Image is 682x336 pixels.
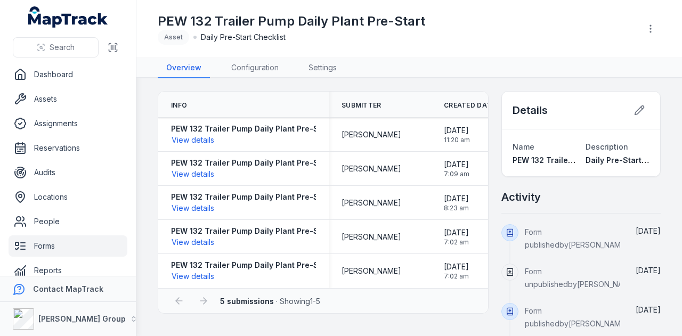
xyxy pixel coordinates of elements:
[171,236,215,248] button: View details
[13,37,99,58] button: Search
[171,134,215,146] button: View details
[171,168,215,180] button: View details
[444,238,469,247] span: 7:02 am
[171,192,332,202] strong: PEW 132 Trailer Pump Daily Plant Pre-Start
[444,159,469,170] span: [DATE]
[158,13,425,30] h1: PEW 132 Trailer Pump Daily Plant Pre-Start
[33,284,103,293] strong: Contact MapTrack
[38,314,126,323] strong: [PERSON_NAME] Group
[444,227,469,247] time: 24/07/2025, 7:02:20 am
[444,136,470,144] span: 11:20 am
[171,202,215,214] button: View details
[525,267,637,289] span: Form unpublished by [PERSON_NAME]
[9,137,127,159] a: Reservations
[444,193,469,212] time: 25/07/2025, 8:23:27 am
[342,198,401,208] span: [PERSON_NAME]
[171,158,332,168] strong: PEW 132 Trailer Pump Daily Plant Pre-Start
[636,226,661,235] time: 21/08/2025, 10:18:00 am
[171,260,332,271] strong: PEW 132 Trailer Pump Daily Plant Pre-Start
[171,124,332,134] strong: PEW 132 Trailer Pump Daily Plant Pre-Start
[636,305,661,314] time: 11/08/2025, 9:11:08 am
[9,186,127,208] a: Locations
[300,58,345,78] a: Settings
[28,6,108,28] a: MapTrack
[50,42,75,53] span: Search
[444,204,469,212] span: 8:23 am
[513,142,534,151] span: Name
[444,272,469,281] span: 7:02 am
[342,101,381,110] span: Submitter
[444,227,469,238] span: [DATE]
[342,232,401,242] span: [PERSON_NAME]
[171,101,187,110] span: Info
[158,58,210,78] a: Overview
[220,297,320,306] span: · Showing 1 - 5
[342,163,401,174] span: [PERSON_NAME]
[636,226,661,235] span: [DATE]
[444,159,469,178] time: 26/07/2025, 7:09:12 am
[636,266,661,275] span: [DATE]
[444,125,470,136] span: [DATE]
[201,32,286,43] span: Daily Pre-Start Checklist
[9,260,127,281] a: Reports
[220,297,274,306] strong: 5 submissions
[342,129,401,140] span: [PERSON_NAME]
[9,88,127,110] a: Assets
[9,64,127,85] a: Dashboard
[9,113,127,134] a: Assignments
[586,142,628,151] span: Description
[444,193,469,204] span: [DATE]
[223,58,287,78] a: Configuration
[171,226,332,236] strong: PEW 132 Trailer Pump Daily Plant Pre-Start
[525,227,628,249] span: Form published by [PERSON_NAME]
[444,101,496,110] span: Created Date
[444,261,469,272] span: [DATE]
[636,266,661,275] time: 21/08/2025, 10:15:50 am
[586,155,679,165] span: Daily Pre-Start Checklist
[9,235,127,257] a: Forms
[501,190,541,204] h2: Activity
[171,271,215,282] button: View details
[9,162,127,183] a: Audits
[9,211,127,232] a: People
[525,306,628,328] span: Form published by [PERSON_NAME]
[342,266,401,276] span: [PERSON_NAME]
[444,170,469,178] span: 7:09 am
[444,125,470,144] time: 29/07/2025, 11:20:24 am
[444,261,469,281] time: 24/07/2025, 7:02:20 am
[158,30,189,45] div: Asset
[636,305,661,314] span: [DATE]
[513,103,548,118] h2: Details
[513,155,673,165] span: PEW 132 Trailer Pump Daily Plant Pre-Start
